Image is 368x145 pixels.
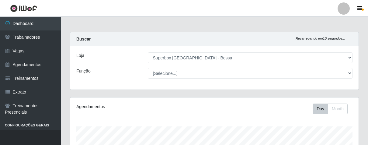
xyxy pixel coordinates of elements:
img: CoreUI Logo [10,5,37,12]
button: Day [313,104,328,114]
div: Agendamentos [76,104,186,110]
label: Loja [76,52,84,59]
div: First group [313,104,348,114]
div: Toolbar with button groups [313,104,352,114]
strong: Buscar [76,37,91,41]
label: Função [76,68,91,74]
i: Recarregando em 10 segundos... [296,37,345,40]
button: Month [328,104,348,114]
